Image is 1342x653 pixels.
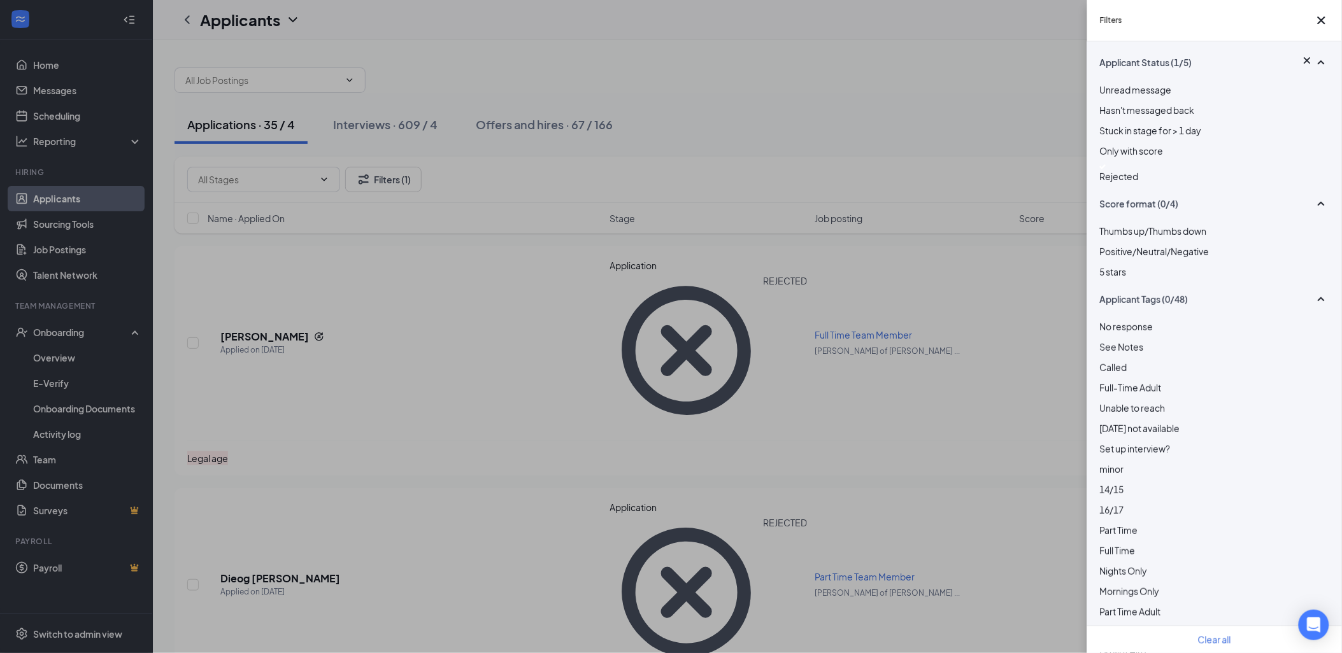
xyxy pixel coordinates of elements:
[1100,382,1162,393] span: Full-Time Adult
[1100,423,1180,434] span: [DATE] not available
[1100,171,1139,182] span: Rejected
[1100,606,1161,617] span: Part Time Adult
[1100,164,1106,169] img: checkbox
[1299,610,1329,640] div: Open Intercom Messenger
[1314,291,1329,307] svg: SmallChevronUp
[1314,196,1329,211] svg: SmallChevronUp
[1100,586,1160,597] span: Mornings Only
[1100,504,1124,516] span: 16/17
[1100,321,1153,332] span: No response
[1100,524,1138,536] span: Part Time
[1100,56,1192,69] span: Applicant Status (1/5)
[1100,104,1195,116] span: Hasn't messaged back
[1100,402,1166,414] span: Unable to reach
[1100,145,1164,157] span: Only with score
[1100,463,1124,475] span: minor
[1100,197,1179,210] span: Score format (0/4)
[1100,125,1202,136] span: Stuck in stage for > 1 day
[1100,266,1127,277] span: 5 stars
[1100,293,1189,305] span: Applicant Tags (0/48)
[1100,545,1136,556] span: Full Time
[1100,246,1210,257] span: Positive/Neutral/Negative
[1100,565,1148,577] span: Nights Only
[1198,633,1231,647] button: Clear all
[1301,54,1314,67] svg: Cross
[1100,15,1122,26] h5: Filters
[1100,484,1124,495] span: 14/15
[1314,13,1329,28] svg: Cross
[1100,443,1171,454] span: Set up interview?
[1100,225,1207,237] span: Thumbs up/Thumbs down
[1100,362,1127,373] span: Called
[1100,341,1144,353] span: See Notes
[1100,84,1172,95] span: Unread message
[1314,55,1329,70] svg: SmallChevronUp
